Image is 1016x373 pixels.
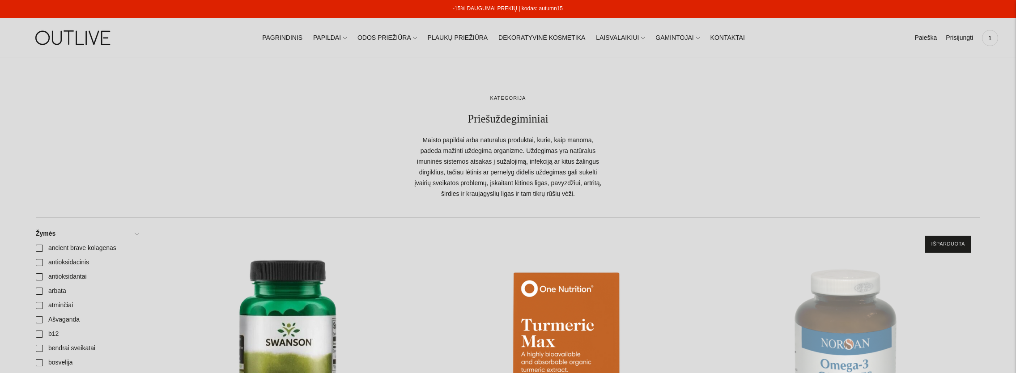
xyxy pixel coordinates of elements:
[914,28,937,48] a: Paieška
[357,28,417,48] a: ODOS PRIEŽIŪRA
[596,28,645,48] a: LAISVALAIKIUI
[30,341,144,356] a: bendrai sveikatai
[18,22,130,53] img: OUTLIVE
[30,270,144,284] a: antioksidantai
[946,28,973,48] a: Prisijungti
[30,313,144,327] a: Ašvaganda
[30,356,144,370] a: bosvelija
[262,28,302,48] a: PAGRINDINIS
[30,241,144,255] a: ancient brave kolagenas
[982,28,998,48] a: 1
[655,28,699,48] a: GAMINTOJAI
[30,255,144,270] a: antioksidacinis
[30,298,144,313] a: atminčiai
[710,28,745,48] a: KONTAKTAI
[313,28,347,48] a: PAPILDAI
[30,327,144,341] a: b12
[453,5,563,12] a: -15% DAUGUMAI PREKIŲ | kodas: autumn15
[428,28,488,48] a: PLAUKŲ PRIEŽIŪRA
[30,227,144,241] a: Žymės
[498,28,585,48] a: DEKORATYVINĖ KOSMETIKA
[30,284,144,298] a: arbata
[984,32,996,44] span: 1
